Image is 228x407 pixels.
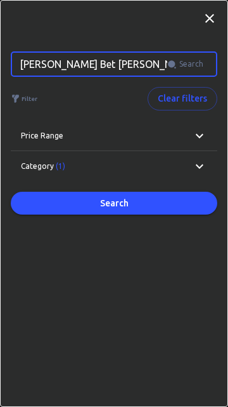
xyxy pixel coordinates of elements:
span: (1) [56,162,65,170]
p: Price range [21,130,63,142]
span: Search [179,58,203,70]
div: Category (1) [11,151,217,182]
div: Price range [11,121,217,151]
p: Category [21,161,65,172]
p: Filter [22,94,37,103]
button: Search [11,192,217,215]
button: Clear filters [148,87,217,110]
